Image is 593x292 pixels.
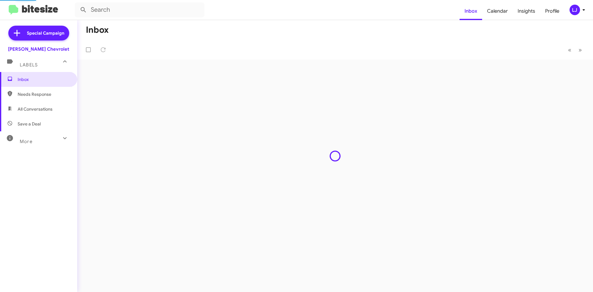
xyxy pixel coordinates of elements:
span: Inbox [18,76,70,83]
button: LJ [564,5,586,15]
span: Needs Response [18,91,70,97]
input: Search [75,2,204,17]
div: [PERSON_NAME] Chevrolet [8,46,69,52]
span: Labels [20,62,38,68]
span: « [568,46,571,54]
a: Profile [540,2,564,20]
div: LJ [570,5,580,15]
button: Previous [564,44,575,56]
a: Calendar [482,2,513,20]
span: More [20,139,32,144]
a: Inbox [460,2,482,20]
span: All Conversations [18,106,53,112]
nav: Page navigation example [565,44,586,56]
span: » [578,46,582,54]
span: Special Campaign [27,30,64,36]
button: Next [575,44,586,56]
span: Save a Deal [18,121,41,127]
a: Insights [513,2,540,20]
a: Special Campaign [8,26,69,40]
h1: Inbox [86,25,109,35]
